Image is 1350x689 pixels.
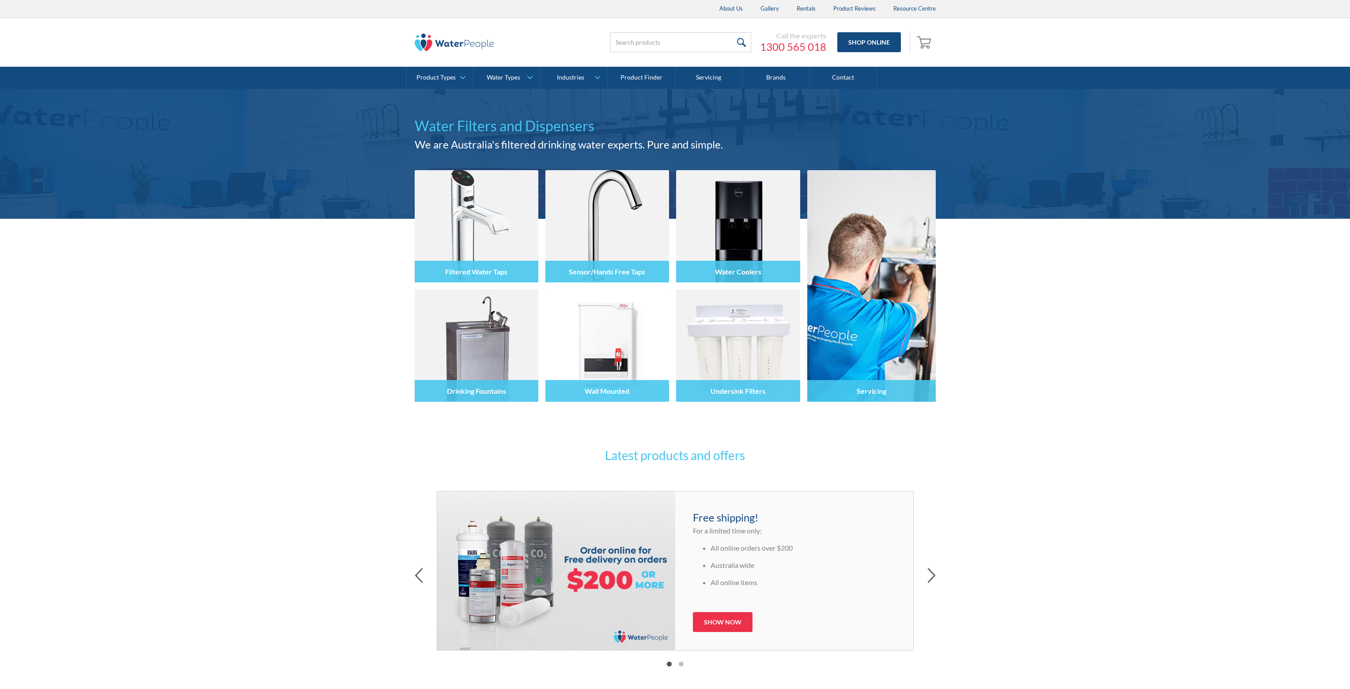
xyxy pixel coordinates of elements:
img: Wall Mounted [545,289,669,402]
img: Water Coolers [676,170,800,282]
img: shopping cart [917,35,934,49]
li: Australia wide [711,560,896,571]
img: The Water People [415,34,494,51]
h4: Free shipping! [693,510,896,525]
a: Product Types [406,67,473,89]
h4: Drinking Fountains [447,387,506,395]
input: Search products [610,32,751,52]
h3: Latest products and offers [503,446,847,464]
h4: Undersink Filters [711,387,765,395]
a: Product Finder [608,67,675,89]
p: For a limited time only: [693,525,896,536]
img: Sensor/Hands Free Taps [545,170,669,282]
h4: Water Coolers [715,267,761,276]
a: Industries [541,67,607,89]
li: All online orders over $200 [711,543,896,553]
div: Call the experts [760,31,826,40]
a: Servicing [675,67,742,89]
a: Open cart [915,32,936,53]
div: Product Types [416,74,456,81]
img: Drinking Fountains [415,289,538,402]
div: Water Types [487,74,520,81]
a: 1300 565 018 [760,40,826,53]
h4: Sensor/Hands Free Taps [569,267,645,276]
a: Servicing [807,170,936,402]
a: Contact [810,67,877,89]
img: Filtered Water Taps [415,170,538,282]
a: Brands [742,67,809,89]
div: Industries [557,74,584,81]
a: Shop Online [837,32,901,52]
h4: Filtered Water Taps [445,267,507,276]
a: Show now [693,612,753,632]
a: Water Types [473,67,540,89]
li: All online items [711,577,896,588]
img: Undersink Filters [676,289,800,402]
h4: Servicing [857,387,886,395]
h4: Wall Mounted [585,387,629,395]
img: Free Shipping Over $200 [437,491,675,650]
